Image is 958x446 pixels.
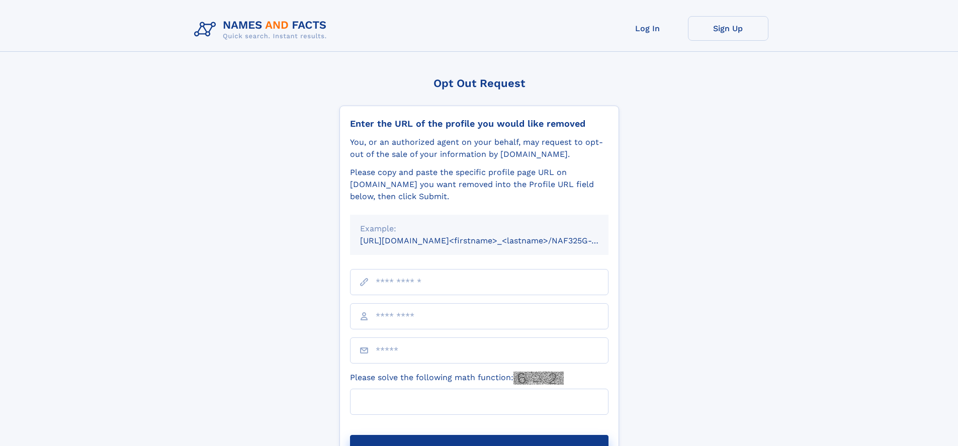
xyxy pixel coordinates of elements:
[607,16,688,41] a: Log In
[339,77,619,90] div: Opt Out Request
[360,223,598,235] div: Example:
[350,136,608,160] div: You, or an authorized agent on your behalf, may request to opt-out of the sale of your informatio...
[360,236,628,245] small: [URL][DOMAIN_NAME]<firstname>_<lastname>/NAF325G-xxxxxxxx
[350,118,608,129] div: Enter the URL of the profile you would like removed
[350,166,608,203] div: Please copy and paste the specific profile page URL on [DOMAIN_NAME] you want removed into the Pr...
[350,372,564,385] label: Please solve the following math function:
[190,16,335,43] img: Logo Names and Facts
[688,16,768,41] a: Sign Up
